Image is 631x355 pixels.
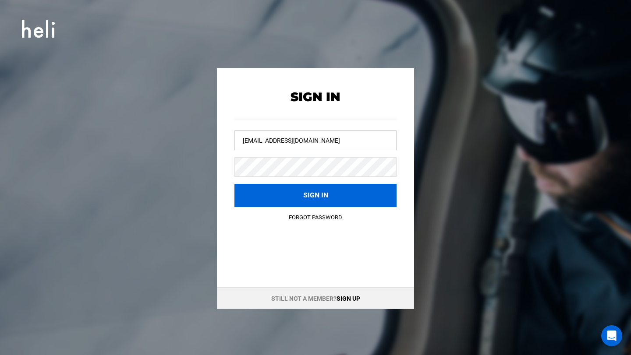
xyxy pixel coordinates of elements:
div: Still not a member? [217,287,414,309]
h2: Sign In [234,90,397,104]
button: Sign in [234,184,397,207]
a: Sign up [337,295,360,302]
input: Username [234,130,397,150]
a: Forgot Password [289,214,342,221]
div: Open Intercom Messenger [601,325,622,346]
